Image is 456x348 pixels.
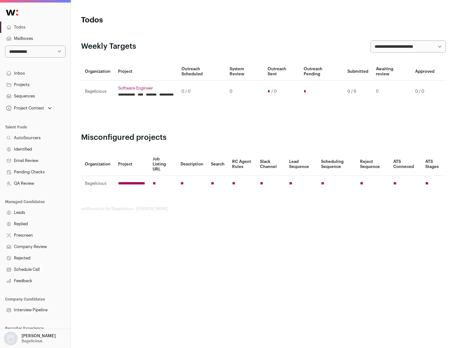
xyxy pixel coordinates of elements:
[317,153,356,176] th: Scheduling Sequence
[5,106,44,111] div: Project Context
[264,63,300,81] th: Outreach Sent
[271,89,277,94] span: / 0
[3,332,57,345] button: Open dropdown
[5,104,53,113] button: Open dropdown
[411,63,438,81] th: Approved
[177,153,207,176] th: Description
[228,153,256,176] th: RC Agent Rules
[226,81,263,103] td: 0
[411,81,438,103] td: 0 / 0
[178,63,226,81] th: Outreach Scheduled
[300,63,343,81] th: Outreach Pending
[81,153,114,176] th: Organization
[421,153,446,176] th: ATS Stages
[226,63,263,81] th: System Review
[3,6,22,19] img: Wellfound
[118,86,174,91] a: Software Engineer
[389,153,421,176] th: ATS Conneced
[114,63,178,81] th: Project
[81,81,114,103] td: Bagelicious
[81,206,446,211] footer: wellfound:ai for Bagelicious - [PERSON_NAME]
[344,63,372,81] th: Submitted
[149,153,177,176] th: Job Listing URL
[81,15,203,25] h1: Todos
[372,81,411,103] td: 0
[344,81,372,103] td: 0 / 6
[81,133,446,143] h2: Misconfigured projects
[81,41,136,52] h2: Weekly Targets
[356,153,390,176] th: Reject Sequence
[81,63,114,81] th: Organization
[81,176,114,191] td: Bagelicious
[22,339,42,344] p: Bagelicious
[22,333,56,339] p: [PERSON_NAME]
[4,332,18,345] img: nopic.png
[114,153,149,176] th: Project
[178,81,226,103] td: 0 / 0
[256,153,285,176] th: Slack Channel
[285,153,317,176] th: Lead Sequence
[207,153,228,176] th: Search
[372,63,411,81] th: Awaiting review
